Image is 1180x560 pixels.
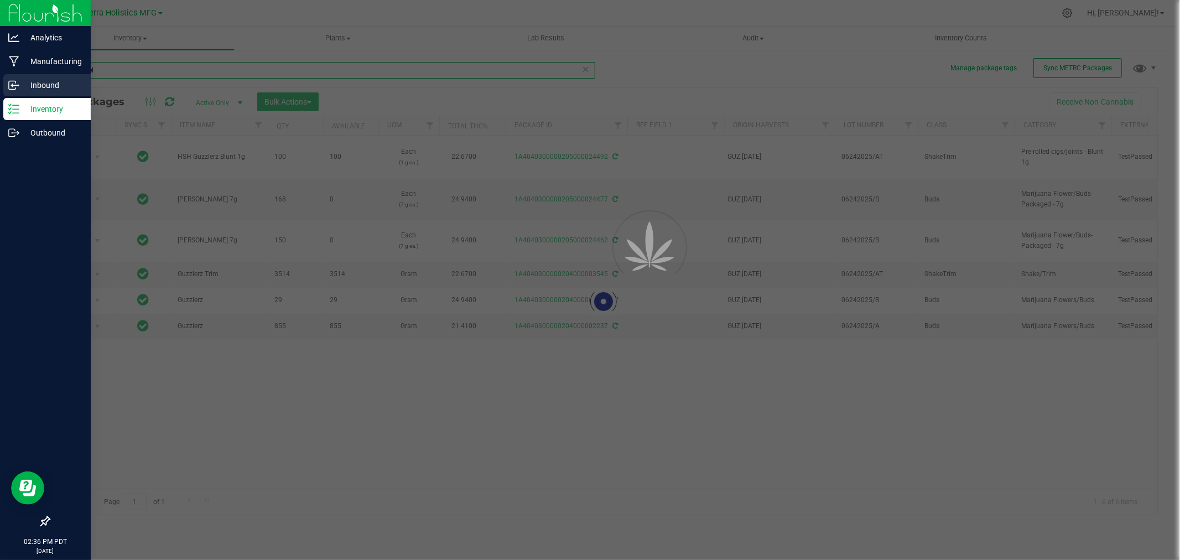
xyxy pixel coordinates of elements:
p: 02:36 PM PDT [5,537,86,547]
p: Analytics [19,31,86,44]
iframe: Resource center [11,471,44,505]
inline-svg: Inventory [8,103,19,115]
p: Inbound [19,79,86,92]
inline-svg: Analytics [8,32,19,43]
p: [DATE] [5,547,86,555]
p: Outbound [19,126,86,139]
inline-svg: Inbound [8,80,19,91]
p: Manufacturing [19,55,86,68]
inline-svg: Manufacturing [8,56,19,67]
inline-svg: Outbound [8,127,19,138]
p: Inventory [19,102,86,116]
